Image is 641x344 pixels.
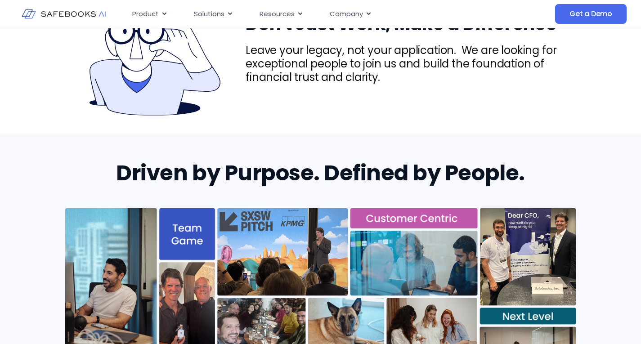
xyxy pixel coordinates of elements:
span: Product [132,9,159,19]
span: Solutions [194,9,224,19]
div: Menu Toggle [125,5,488,23]
span: Get a Demo [569,9,612,18]
h3: Don't Just Work, Make a Difference [246,15,576,33]
nav: Menu [125,5,488,23]
span: Company [330,9,363,19]
h2: Driven by Purpose. Defined by People. [65,161,576,186]
a: Get a Demo [555,4,627,24]
span: Resources [260,9,295,19]
p: Leave your legacy, not your application. We are looking for exceptional people to join us and bui... [246,44,576,84]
